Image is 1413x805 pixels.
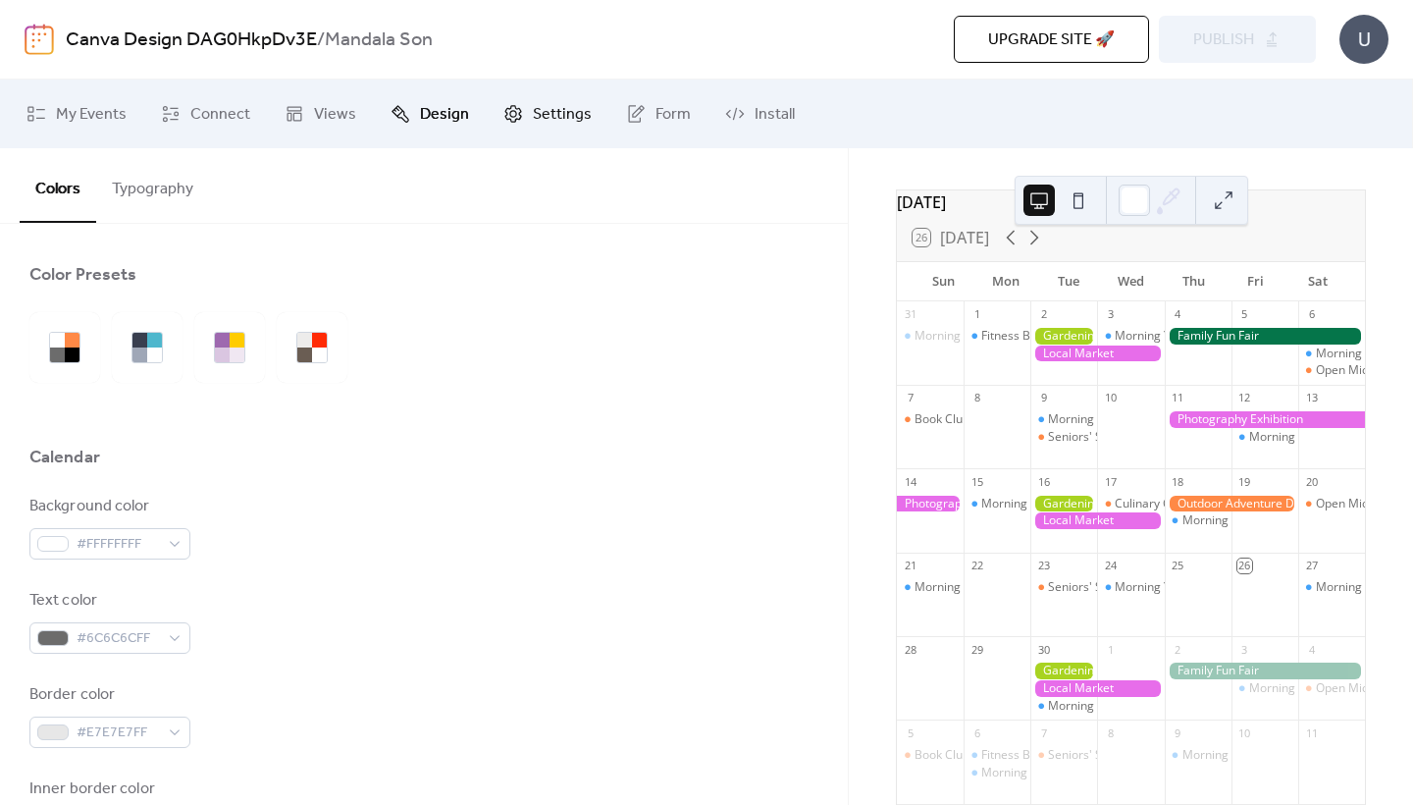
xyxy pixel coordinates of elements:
[1231,429,1298,446] div: Morning Yoga Bliss
[1036,307,1051,322] div: 2
[903,307,917,322] div: 31
[897,411,964,428] div: Book Club Gathering
[903,559,917,573] div: 21
[913,262,975,301] div: Sun
[1030,579,1097,596] div: Seniors' Social Tea
[1249,429,1354,446] div: Morning Yoga Bliss
[1030,680,1164,697] div: Local Market
[969,391,984,405] div: 8
[1036,391,1051,405] div: 9
[954,16,1149,63] button: Upgrade site 🚀
[964,496,1030,512] div: Morning Yoga Bliss
[1165,328,1365,345] div: Family Fun Fair
[1036,559,1051,573] div: 23
[969,642,984,657] div: 29
[1103,307,1118,322] div: 3
[897,328,964,345] div: Morning Yoga Bliss
[420,103,469,127] span: Design
[903,642,917,657] div: 28
[915,411,1027,428] div: Book Club Gathering
[314,103,356,127] span: Views
[1304,559,1319,573] div: 27
[1103,725,1118,740] div: 8
[533,103,592,127] span: Settings
[1316,680,1400,697] div: Open Mic Night
[964,747,1030,764] div: Fitness Bootcamp
[1171,559,1185,573] div: 25
[1171,391,1185,405] div: 11
[1304,307,1319,322] div: 6
[903,474,917,489] div: 14
[969,307,984,322] div: 1
[96,148,209,221] button: Typography
[29,263,136,287] div: Color Presets
[755,103,795,127] span: Install
[1097,496,1164,512] div: Culinary Cooking Class
[915,328,1020,345] div: Morning Yoga Bliss
[1115,496,1239,512] div: Culinary Cooking Class
[1048,411,1153,428] div: Morning Yoga Bliss
[981,328,1078,345] div: Fitness Bootcamp
[1103,474,1118,489] div: 17
[969,559,984,573] div: 22
[1182,747,1287,764] div: Morning Yoga Bliss
[611,87,706,140] a: Form
[190,103,250,127] span: Connect
[66,22,317,59] a: Canva Design DAG0HkpDv3E
[1304,391,1319,405] div: 13
[1298,579,1365,596] div: Morning Yoga Bliss
[489,87,606,140] a: Settings
[897,579,964,596] div: Morning Yoga Bliss
[655,103,691,127] span: Form
[1030,496,1097,512] div: Gardening Workshop
[1304,474,1319,489] div: 20
[1165,663,1365,679] div: Family Fun Fair
[1304,725,1319,740] div: 11
[1048,579,1151,596] div: Seniors' Social Tea
[1030,747,1097,764] div: Seniors' Social Tea
[1171,474,1185,489] div: 18
[964,765,1030,781] div: Morning Yoga Bliss
[1048,747,1151,764] div: Seniors' Social Tea
[1237,725,1252,740] div: 10
[1100,262,1163,301] div: Wed
[1162,262,1225,301] div: Thu
[1316,496,1400,512] div: Open Mic Night
[1339,15,1388,64] div: U
[1030,429,1097,446] div: Seniors' Social Tea
[1237,642,1252,657] div: 3
[897,190,1365,214] div: [DATE]
[29,495,186,518] div: Background color
[29,589,186,613] div: Text color
[1304,642,1319,657] div: 4
[1030,663,1097,679] div: Gardening Workshop
[915,747,1027,764] div: Book Club Gathering
[1165,411,1365,428] div: Photography Exhibition
[376,87,484,140] a: Design
[1103,391,1118,405] div: 10
[1298,680,1365,697] div: Open Mic Night
[981,747,1078,764] div: Fitness Bootcamp
[25,24,54,55] img: logo
[1237,307,1252,322] div: 5
[12,87,141,140] a: My Events
[77,533,159,557] span: #FFFFFFFF
[1286,262,1349,301] div: Sat
[964,328,1030,345] div: Fitness Bootcamp
[1237,559,1252,573] div: 26
[270,87,371,140] a: Views
[1231,680,1298,697] div: Morning Yoga Bliss
[1115,328,1220,345] div: Morning Yoga Bliss
[1097,579,1164,596] div: Morning Yoga Bliss
[1048,698,1153,715] div: Morning Yoga Bliss
[1030,512,1164,529] div: Local Market
[1237,474,1252,489] div: 19
[1171,725,1185,740] div: 9
[1182,512,1287,529] div: Morning Yoga Bliss
[1030,698,1097,715] div: Morning Yoga Bliss
[897,747,964,764] div: Book Club Gathering
[29,778,186,801] div: Inner border color
[146,87,265,140] a: Connect
[903,725,917,740] div: 5
[1115,579,1220,596] div: Morning Yoga Bliss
